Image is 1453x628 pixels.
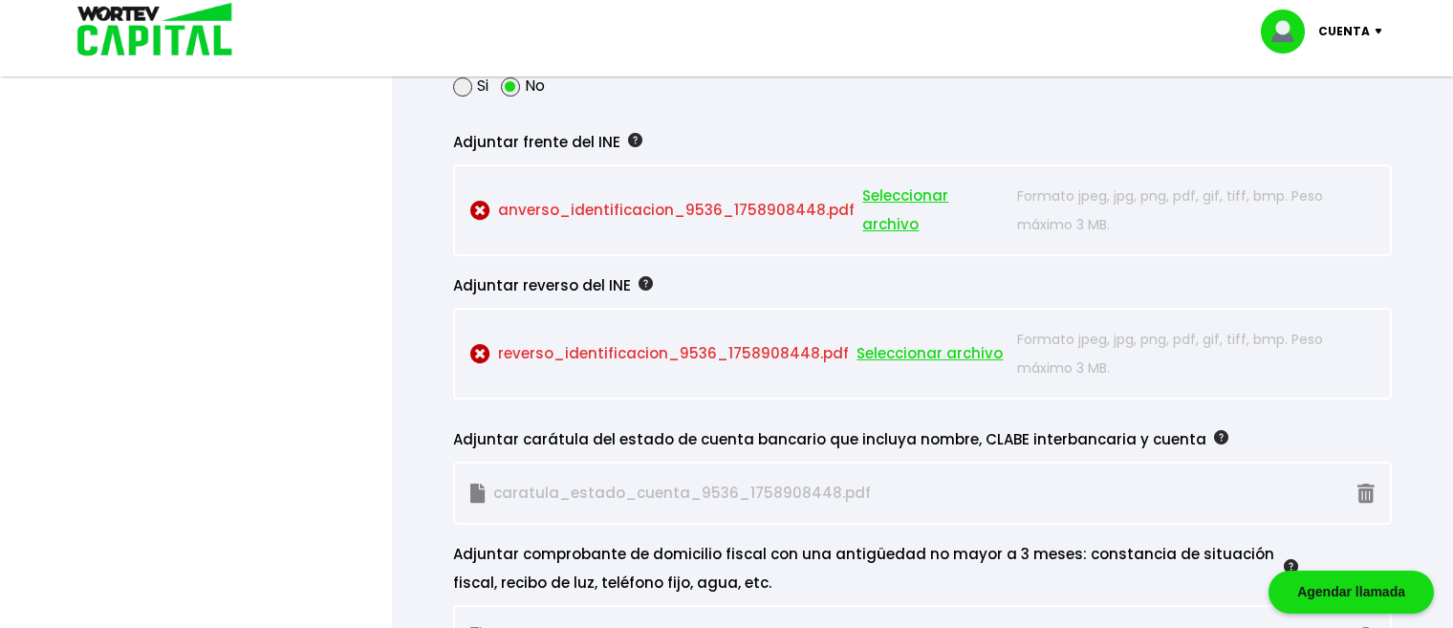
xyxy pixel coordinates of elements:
[1214,430,1228,444] img: gfR76cHglkPwleuBLjWdxeZVvX9Wp6JBDmjRYY8JYDQn16A2ICN00zLTgIroGa6qie5tIuWH7V3AapTKqzv+oMZsGfMUqL5JM...
[1261,10,1318,54] img: profile-image
[470,201,490,221] img: cross-circle.ce22fdcf.svg
[1357,484,1375,504] img: gray-trash.dd83e1a4.svg
[453,425,1297,454] div: Adjuntar carátula del estado de cuenta bancario que incluya nombre, CLABE interbancaria y cuenta
[1017,325,1375,382] p: Formato jpeg, jpg, png, pdf, gif, tiff, bmp. Peso máximo 3 MB.
[470,182,1008,239] p: anverso_identificacion_9536_1758908448.pdf
[470,484,486,504] img: gray-file.d3045238.svg
[1318,17,1370,46] p: Cuenta
[453,128,1297,157] div: Adjuntar frente del INE
[857,339,1003,368] span: Seleccionar archivo
[453,540,1297,597] div: Adjuntar comprobante de domicilio fiscal con una antigüedad no mayor a 3 meses: constancia de sit...
[470,479,1008,508] p: caratula_estado_cuenta_9536_1758908448.pdf
[1370,29,1396,34] img: icon-down
[1017,182,1375,239] p: Formato jpeg, jpg, png, pdf, gif, tiff, bmp. Peso máximo 3 MB.
[525,74,545,97] label: No
[628,133,642,147] img: gfR76cHglkPwleuBLjWdxeZVvX9Wp6JBDmjRYY8JYDQn16A2ICN00zLTgIroGa6qie5tIuWH7V3AapTKqzv+oMZsGfMUqL5JM...
[470,325,1008,382] p: reverso_identificacion_9536_1758908448.pdf
[470,344,490,364] img: cross-circle.ce22fdcf.svg
[453,271,1297,300] div: Adjuntar reverso del INE
[639,276,653,291] img: gfR76cHglkPwleuBLjWdxeZVvX9Wp6JBDmjRYY8JYDQn16A2ICN00zLTgIroGa6qie5tIuWH7V3AapTKqzv+oMZsGfMUqL5JM...
[477,74,488,97] label: Si
[1269,571,1434,614] div: Agendar llamada
[862,182,1008,239] span: Seleccionar archivo
[1284,559,1298,574] img: gfR76cHglkPwleuBLjWdxeZVvX9Wp6JBDmjRYY8JYDQn16A2ICN00zLTgIroGa6qie5tIuWH7V3AapTKqzv+oMZsGfMUqL5JM...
